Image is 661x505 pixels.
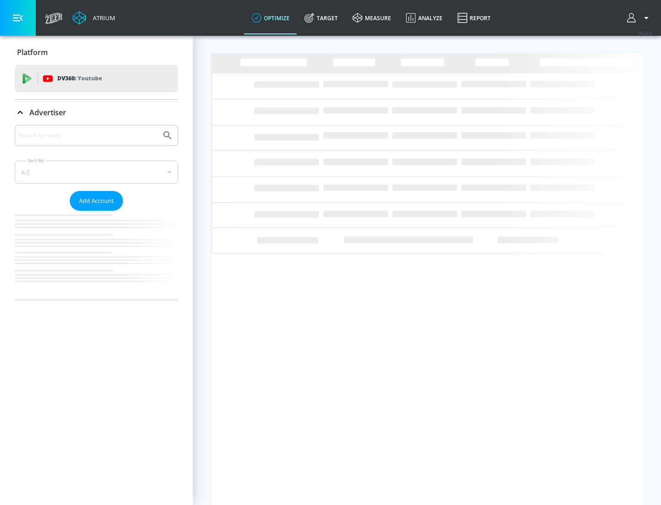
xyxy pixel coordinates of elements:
[70,191,123,211] button: Add Account
[29,107,66,118] p: Advertiser
[18,129,157,141] input: Search by name
[78,73,102,83] p: Youtube
[639,30,652,35] span: v 4.22.2
[17,47,48,57] p: Platform
[345,1,398,34] a: measure
[15,161,178,184] div: A-Z
[73,11,115,25] a: Atrium
[450,1,498,34] a: Report
[15,65,178,92] div: DV360: Youtube
[15,125,178,300] div: Advertiser
[398,1,450,34] a: Analyze
[26,157,46,163] label: Sort By
[79,196,114,206] span: Add Account
[244,1,297,34] a: optimize
[57,73,102,84] p: DV360:
[89,14,115,22] div: Atrium
[15,211,178,300] nav: list of Advertiser
[15,39,178,65] div: Platform
[15,100,178,125] div: Advertiser
[297,1,345,34] a: Target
